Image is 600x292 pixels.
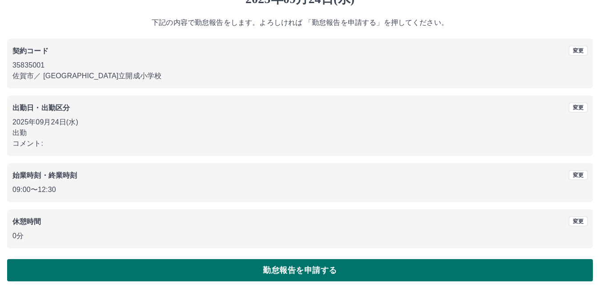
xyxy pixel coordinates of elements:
p: コメント: [12,138,588,149]
b: 休憩時間 [12,218,41,225]
p: 下記の内容で勤怠報告をします。よろしければ 「勤怠報告を申請する」を押してください。 [7,17,593,28]
p: 35835001 [12,60,588,71]
button: 変更 [569,170,588,180]
b: 出勤日・出勤区分 [12,104,70,112]
p: 0分 [12,231,588,241]
button: 変更 [569,46,588,56]
b: 始業時刻・終業時刻 [12,172,77,179]
p: 出勤 [12,128,588,138]
p: 09:00 〜 12:30 [12,184,588,195]
button: 変更 [569,103,588,112]
p: 佐賀市 ／ [GEOGRAPHIC_DATA]立開成小学校 [12,71,588,81]
b: 契約コード [12,47,48,55]
button: 勤怠報告を申請する [7,259,593,281]
p: 2025年09月24日(水) [12,117,588,128]
button: 変更 [569,216,588,226]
